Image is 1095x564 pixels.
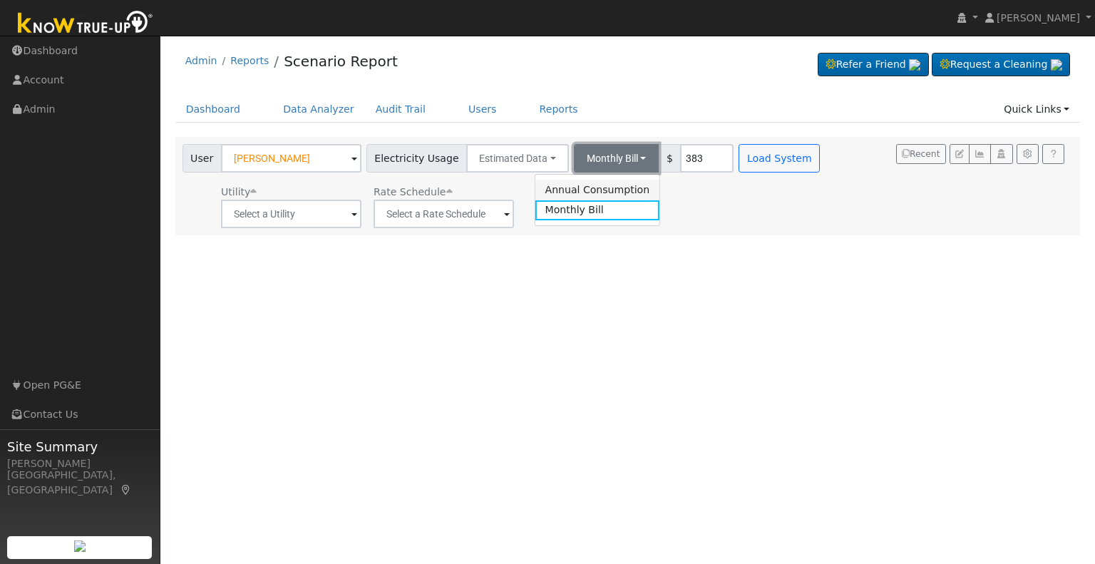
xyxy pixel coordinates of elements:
[535,200,659,220] a: Monthly Bill
[990,144,1012,164] button: Login As
[658,144,681,173] span: $
[221,185,361,200] div: Utility
[574,144,659,173] button: Monthly Bill
[7,456,153,471] div: [PERSON_NAME]
[185,55,217,66] a: Admin
[7,437,153,456] span: Site Summary
[374,186,452,198] span: Alias: None
[221,200,361,228] input: Select a Utility
[969,144,991,164] button: Multi-Series Graph
[221,144,361,173] input: Select a User
[896,144,946,164] button: Recent
[739,144,820,173] button: Load System
[535,180,659,200] a: Annual Consumption
[272,96,365,123] a: Data Analyzer
[374,200,514,228] input: Select a Rate Schedule
[1017,144,1039,164] button: Settings
[909,59,920,71] img: retrieve
[932,53,1070,77] a: Request a Cleaning
[466,144,569,173] button: Estimated Data
[1042,144,1064,164] a: Help Link
[182,144,222,173] span: User
[284,53,398,70] a: Scenario Report
[74,540,86,552] img: retrieve
[1051,59,1062,71] img: retrieve
[7,468,153,498] div: [GEOGRAPHIC_DATA], [GEOGRAPHIC_DATA]
[529,96,589,123] a: Reports
[997,12,1080,24] span: [PERSON_NAME]
[818,53,929,77] a: Refer a Friend
[366,144,467,173] span: Electricity Usage
[458,96,508,123] a: Users
[993,96,1080,123] a: Quick Links
[365,96,436,123] a: Audit Trail
[950,144,970,164] button: Edit User
[230,55,269,66] a: Reports
[11,8,160,40] img: Know True-Up
[175,96,252,123] a: Dashboard
[120,484,133,496] a: Map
